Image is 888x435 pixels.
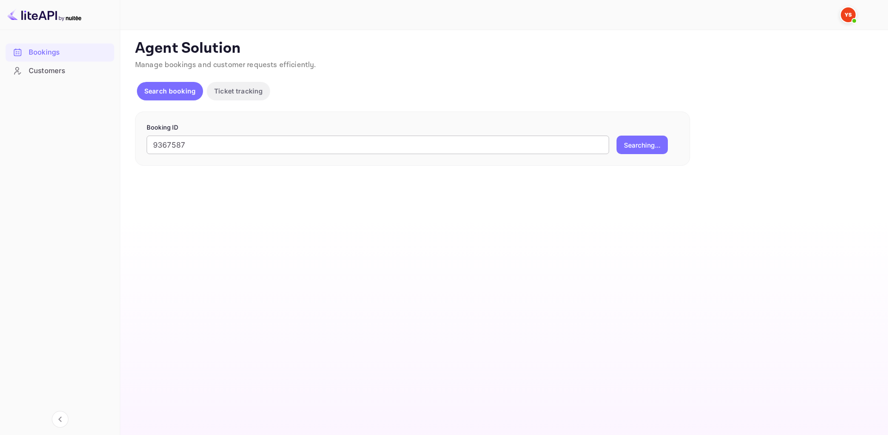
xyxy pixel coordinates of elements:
input: Enter Booking ID (e.g., 63782194) [147,136,609,154]
img: Yandex Support [841,7,856,22]
p: Search booking [144,86,196,96]
div: Bookings [6,43,114,62]
button: Searching... [617,136,668,154]
p: Booking ID [147,123,678,132]
button: Collapse navigation [52,411,68,428]
div: Customers [6,62,114,80]
div: Bookings [29,47,110,58]
p: Ticket tracking [214,86,263,96]
div: Customers [29,66,110,76]
span: Manage bookings and customer requests efficiently. [135,60,316,70]
a: Customers [6,62,114,79]
p: Agent Solution [135,39,871,58]
a: Bookings [6,43,114,61]
img: LiteAPI logo [7,7,81,22]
